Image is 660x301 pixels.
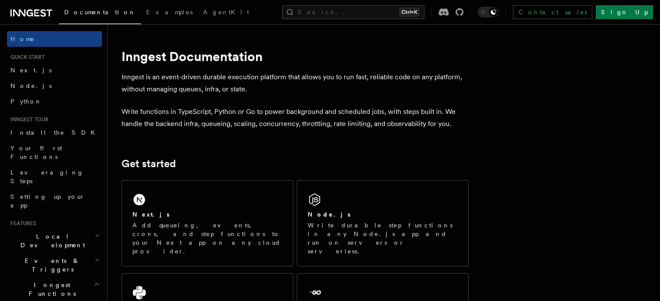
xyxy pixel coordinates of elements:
[10,145,62,160] span: Your first Functions
[297,180,469,266] a: Node.jsWrite durable step functions in any Node.js app and run on servers or serverless.
[141,3,198,23] a: Examples
[7,232,95,249] span: Local Development
[596,5,653,19] a: Sign Up
[7,62,102,78] a: Next.js
[59,3,141,24] a: Documentation
[10,35,35,43] span: Home
[7,78,102,94] a: Node.js
[203,9,249,16] span: AgentKit
[7,189,102,213] a: Setting up your app
[7,220,36,227] span: Features
[7,256,95,274] span: Events & Triggers
[7,229,102,253] button: Local Development
[10,98,42,105] span: Python
[7,253,102,277] button: Events & Triggers
[121,158,176,170] a: Get started
[121,49,469,64] h1: Inngest Documentation
[7,54,45,61] span: Quick start
[121,106,469,130] p: Write functions in TypeScript, Python or Go to power background and scheduled jobs, with steps bu...
[7,94,102,109] a: Python
[121,71,469,95] p: Inngest is an event-driven durable execution platform that allows you to run fast, reliable code ...
[7,140,102,165] a: Your first Functions
[10,67,52,74] span: Next.js
[64,9,136,16] span: Documentation
[10,82,52,89] span: Node.js
[513,5,592,19] a: Contact sales
[400,8,419,16] kbd: Ctrl+K
[121,180,293,266] a: Next.jsAdd queueing, events, crons, and step functions to your Next app on any cloud provider.
[132,221,282,256] p: Add queueing, events, crons, and step functions to your Next app on any cloud provider.
[7,125,102,140] a: Install the SDK
[7,281,94,298] span: Inngest Functions
[308,210,351,219] h2: Node.js
[10,169,84,184] span: Leveraging Steps
[478,7,499,17] button: Toggle dark mode
[146,9,193,16] span: Examples
[198,3,254,23] a: AgentKit
[10,193,85,209] span: Setting up your app
[132,210,170,219] h2: Next.js
[7,116,49,123] span: Inngest tour
[7,165,102,189] a: Leveraging Steps
[282,5,424,19] button: Search...Ctrl+K
[10,129,100,136] span: Install the SDK
[7,31,102,47] a: Home
[308,221,458,256] p: Write durable step functions in any Node.js app and run on servers or serverless.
